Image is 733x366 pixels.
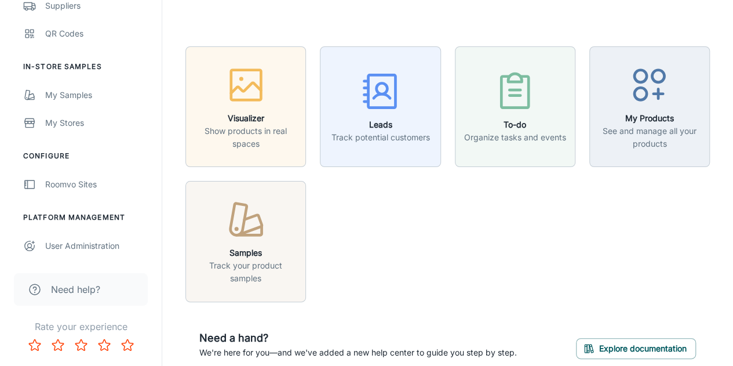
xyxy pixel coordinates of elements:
a: SamplesTrack your product samples [185,235,306,247]
p: We're here for you—and we've added a new help center to guide you step by step. [199,346,517,359]
button: VisualizerShow products in real spaces [185,46,306,167]
p: Track your product samples [193,259,298,285]
h6: Visualizer [193,112,298,125]
p: Rate your experience [9,320,152,334]
a: Explore documentation [576,342,696,353]
a: LeadsTrack potential customers [320,100,440,112]
button: LeadsTrack potential customers [320,46,440,167]
p: Show products in real spaces [193,125,298,150]
button: Rate 4 star [93,334,116,357]
a: My ProductsSee and manage all your products [589,100,710,112]
button: To-doOrganize tasks and events [455,46,575,167]
p: See and manage all your products [597,125,702,150]
h6: To-do [464,118,566,131]
span: Need help? [51,282,100,296]
h6: Need a hand? [199,330,517,346]
button: My ProductsSee and manage all your products [589,46,710,167]
h6: Samples [193,247,298,259]
button: Explore documentation [576,338,696,359]
button: SamplesTrack your product samples [185,181,306,302]
p: Track potential customers [331,131,429,144]
button: Rate 2 star [46,334,70,357]
button: Rate 5 star [116,334,139,357]
a: To-doOrganize tasks and events [455,100,575,112]
p: Organize tasks and events [464,131,566,144]
h6: Leads [331,118,429,131]
h6: My Products [597,112,702,125]
button: Rate 1 star [23,334,46,357]
button: Rate 3 star [70,334,93,357]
